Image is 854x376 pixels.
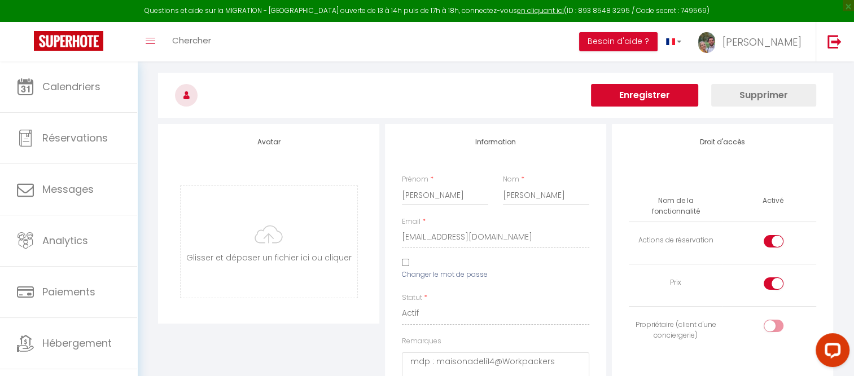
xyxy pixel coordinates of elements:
label: Prénom [402,174,428,185]
th: Activé [758,191,788,211]
label: Remarques [402,336,441,347]
img: ... [698,32,715,53]
span: Réservations [42,131,108,145]
iframe: LiveChat chat widget [807,329,854,376]
img: logout [827,34,842,48]
a: ... [PERSON_NAME] [690,22,816,61]
button: Enregistrer [591,84,698,107]
div: Propriétaire (client d'une conciergerie) [633,320,718,341]
h4: Droit d'accès [629,138,816,146]
span: Calendriers [42,79,100,94]
img: Super Booking [34,31,103,51]
span: Analytics [42,233,88,247]
label: Changer le mot de passe [402,269,488,280]
button: Supprimer [711,84,816,107]
button: Besoin d'aide ? [579,32,658,51]
h4: Information [402,138,589,146]
h4: Avatar [175,138,362,146]
div: Prix [633,277,718,288]
span: Hébergement [42,336,112,350]
label: Statut [402,293,422,303]
div: Actions de réservation [633,235,718,246]
th: Nom de la fonctionnalité [629,191,722,222]
span: Paiements [42,285,95,299]
span: Messages [42,182,94,196]
label: Nom [503,174,519,185]
a: en cliquant ici [517,6,564,15]
label: Email [402,216,421,227]
span: Chercher [172,34,211,46]
a: Chercher [164,22,220,61]
span: [PERSON_NAME] [722,35,802,49]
